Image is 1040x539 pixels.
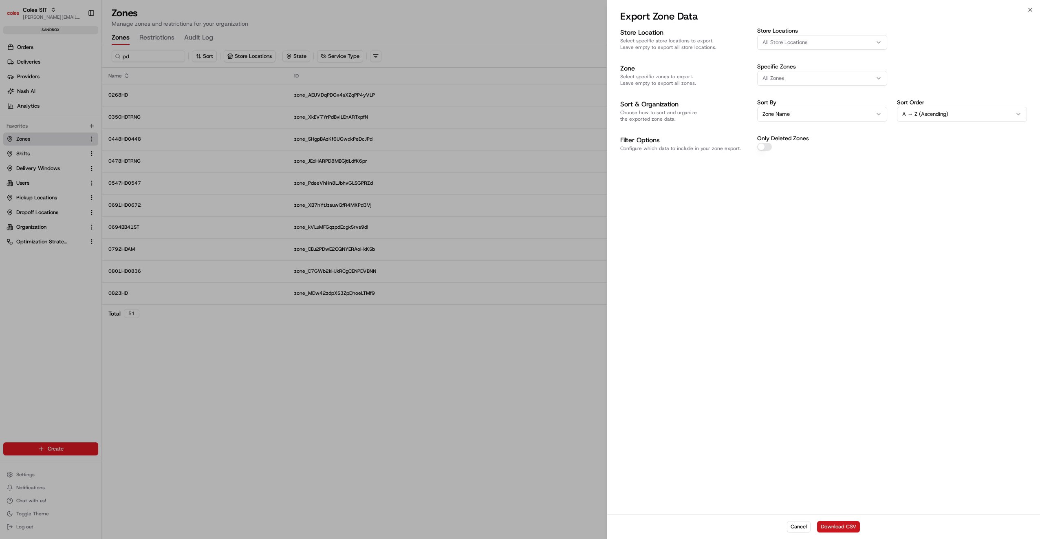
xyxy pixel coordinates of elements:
[620,99,751,109] h3: Sort & Organization
[620,10,1027,23] h2: Export Zone Data
[897,99,1027,105] label: Sort Order
[620,135,751,145] h3: Filter Options
[28,77,134,86] div: Start new chat
[69,119,75,125] div: 💻
[787,521,811,532] button: Cancel
[81,138,99,144] span: Pylon
[5,115,66,129] a: 📗Knowledge Base
[139,80,148,90] button: Start new chat
[620,109,751,122] p: Choose how to sort and organize the exported zone data.
[21,52,134,61] input: Clear
[762,39,807,46] span: All Store Locations
[8,32,148,45] p: Welcome 👋
[66,115,134,129] a: 💻API Documentation
[762,75,784,82] span: All Zones
[57,137,99,144] a: Powered byPylon
[757,35,887,50] button: All Store Locations
[620,28,751,38] h3: Store Location
[757,71,887,86] button: All Zones
[16,118,62,126] span: Knowledge Base
[620,64,751,73] h3: Zone
[757,28,887,33] label: Store Locations
[8,8,24,24] img: Nash
[28,86,103,92] div: We're available if you need us!
[817,521,860,532] button: Download CSV
[757,64,887,69] label: Specific Zones
[77,118,131,126] span: API Documentation
[620,145,751,152] p: Configure which data to include in your zone export.
[757,99,887,105] label: Sort By
[620,38,751,51] p: Select specific store locations to export. Leave empty to export all store locations.
[620,73,751,86] p: Select specific zones to export. Leave empty to export all zones.
[757,135,809,141] label: Only Deleted Zones
[8,77,23,92] img: 1736555255976-a54dd68f-1ca7-489b-9aae-adbdc363a1c4
[8,119,15,125] div: 📗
